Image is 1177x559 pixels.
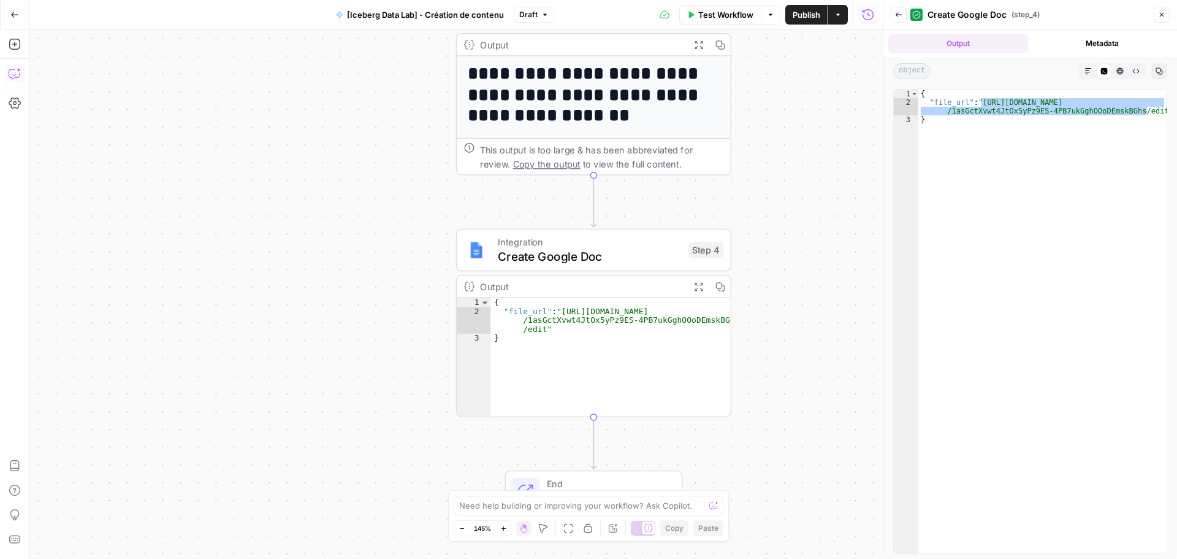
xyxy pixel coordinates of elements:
span: Create Google Doc [928,9,1007,21]
div: 2 [894,98,918,115]
span: Toggle code folding, rows 1 through 3 [480,298,490,307]
div: 1 [894,90,918,98]
span: Publish [793,9,820,21]
button: Output [888,34,1028,53]
span: Create Google Doc [498,247,682,265]
span: End [547,477,668,491]
span: Copy [665,523,684,534]
button: [Iceberg Data Lab] - Création de contenu [329,5,511,25]
img: Instagram%20post%20-%201%201.png [468,241,486,259]
div: 2 [457,307,490,333]
span: ( step_4 ) [1011,9,1040,20]
button: Copy [660,520,688,536]
g: Edge from step_3 to step_4 [591,175,596,227]
div: Output [480,37,682,52]
span: object [893,63,931,79]
div: IntegrationCreate Google DocStep 4Output{ "file_url":"[URL][DOMAIN_NAME] /1asGctXvwt4JtOx5yPz9ES-... [456,229,731,417]
button: Paste [693,520,723,536]
button: Metadata [1033,34,1173,53]
div: 3 [894,115,918,124]
span: 145% [474,523,491,533]
g: Edge from step_4 to end [591,417,596,469]
span: Output [547,489,668,507]
span: Copy the output [513,158,581,169]
span: Draft [519,9,538,20]
div: Step 4 [688,242,723,258]
span: Test Workflow [698,9,753,21]
button: Publish [785,5,828,25]
div: 3 [457,334,490,342]
div: Output [480,279,682,293]
span: [Iceberg Data Lab] - Création de contenu [347,9,504,21]
div: This output is too large & has been abbreviated for review. to view the full content. [480,142,723,171]
button: Test Workflow [679,5,761,25]
div: EndOutput [456,471,731,514]
button: Draft [514,7,554,23]
span: Integration [498,235,682,249]
span: Toggle code folding, rows 1 through 3 [911,90,918,98]
span: Paste [698,523,718,534]
div: 1 [457,298,490,307]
